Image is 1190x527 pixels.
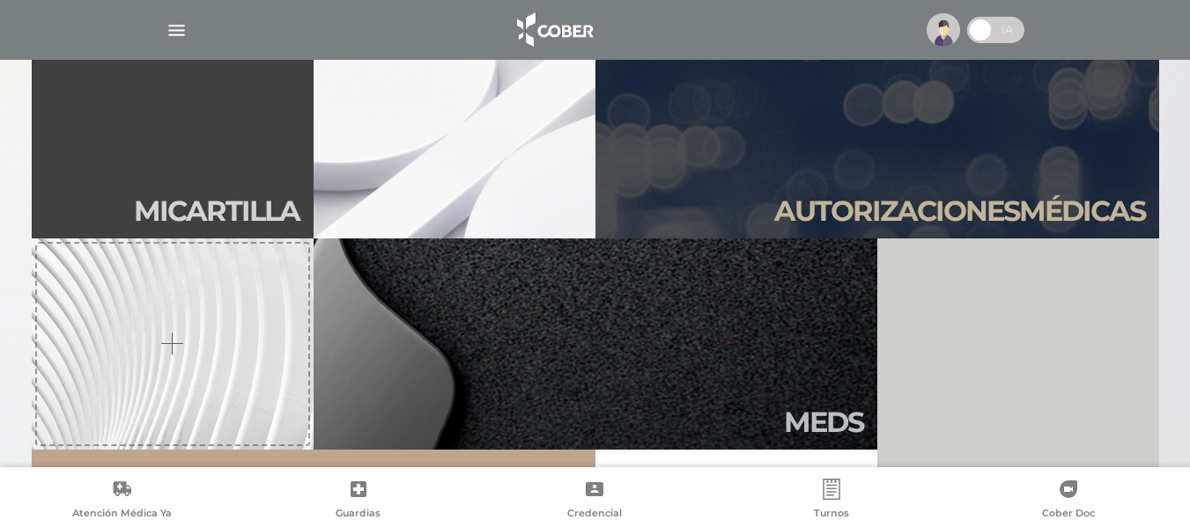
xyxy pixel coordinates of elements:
[336,507,381,523] span: Guardias
[240,479,477,523] a: Guardias
[713,479,950,523] a: Turnos
[784,406,863,439] h2: Meds
[927,13,960,47] img: profile-placeholder.svg
[814,507,849,523] span: Turnos
[166,19,188,41] img: Cober_menu-lines-white.svg
[32,27,314,238] a: Micartilla
[314,238,877,450] a: Meds
[507,9,600,51] img: logo_cober_home-white.png
[595,27,1159,238] a: Autorizacionesmédicas
[950,479,1186,523] a: Cober Doc
[4,479,240,523] a: Atención Médica Ya
[567,507,622,523] span: Credencial
[477,479,713,523] a: Credencial
[134,194,299,228] h2: Mi car tilla
[774,194,1145,228] h2: Autori zaciones médicas
[1042,507,1095,523] span: Cober Doc
[72,507,172,523] span: Atención Médica Ya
